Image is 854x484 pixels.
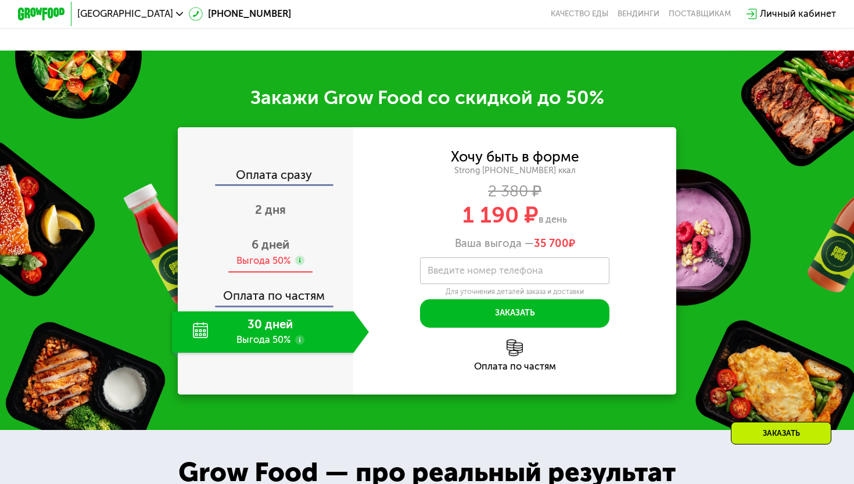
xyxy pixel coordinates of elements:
a: Качество еды [551,9,608,19]
a: Вендинги [618,9,659,19]
label: Введите номер телефона [428,267,543,274]
div: Оплата сразу [179,169,353,185]
span: ₽ [534,237,575,250]
div: 2 380 ₽ [353,185,676,198]
span: в день [539,214,567,225]
div: Strong [PHONE_NUMBER] ккал [353,166,676,176]
div: Выгода 50% [236,254,290,268]
span: 6 дней [252,238,289,252]
div: Оплата по частям [353,362,676,371]
img: l6xcnZfty9opOoJh.png [507,339,523,356]
div: Хочу быть в форме [451,150,579,164]
div: Для уточнения деталей заказа и доставки [420,287,610,296]
a: [PHONE_NUMBER] [189,7,291,21]
div: Оплата по частям [179,278,353,306]
div: Заказать [731,422,831,444]
span: 1 190 ₽ [462,202,539,228]
div: Личный кабинет [760,7,836,21]
span: 35 700 [534,237,569,250]
span: [GEOGRAPHIC_DATA] [77,9,173,19]
span: 2 дня [255,203,286,217]
div: поставщикам [669,9,731,19]
button: Заказать [420,299,610,328]
div: Ваша выгода — [353,237,676,250]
